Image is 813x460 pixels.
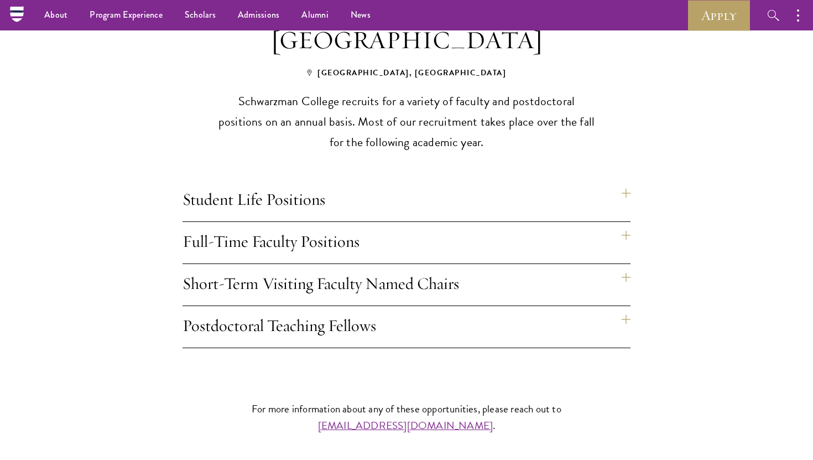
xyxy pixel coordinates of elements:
[183,222,630,263] h4: Full-Time Faculty Positions
[307,67,506,79] span: [GEOGRAPHIC_DATA], [GEOGRAPHIC_DATA]
[183,180,630,221] h4: Student Life Positions
[183,306,630,348] h4: Postdoctoral Teaching Fellows
[183,264,630,306] h4: Short-Term Visiting Faculty Named Chairs
[318,417,493,433] a: [EMAIL_ADDRESS][DOMAIN_NAME]
[216,91,597,152] p: Schwarzman College recruits for a variety of faculty and postdoctoral positions on an annual basi...
[108,401,705,433] p: For more information about any of these opportunities, please reach out to .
